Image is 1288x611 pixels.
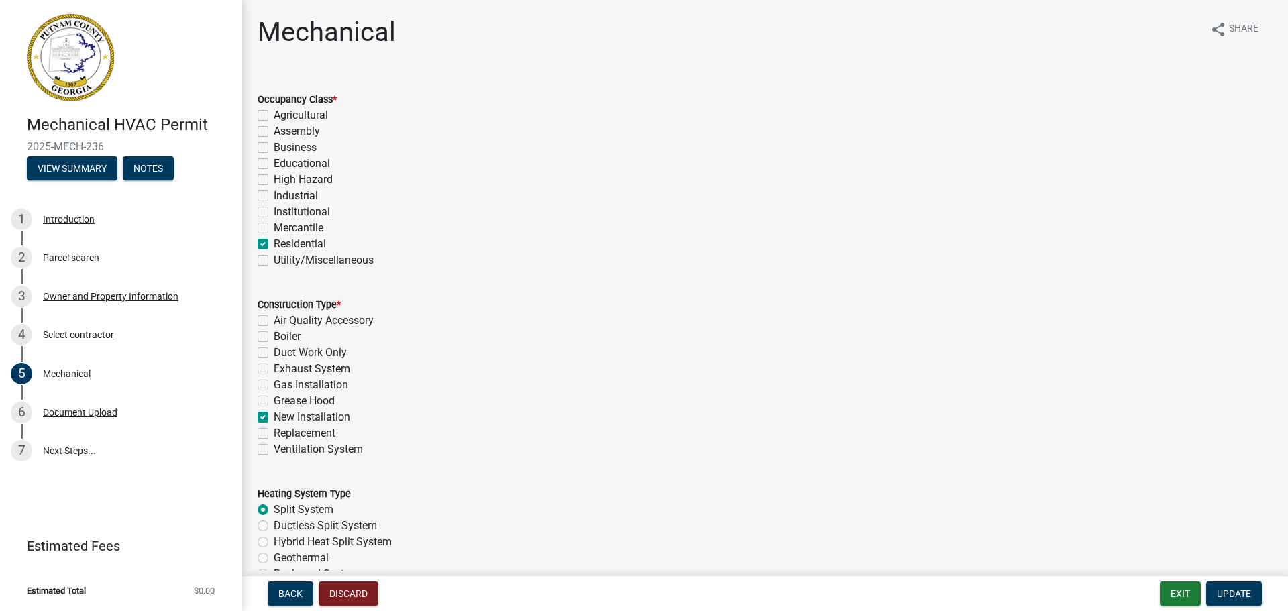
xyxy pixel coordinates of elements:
label: Replacement [274,425,335,441]
label: Institutional [274,204,330,220]
div: 7 [11,440,32,461]
label: Occupancy Class [258,95,337,105]
label: High Hazard [274,172,333,188]
label: Industrial [274,188,318,204]
label: Educational [274,156,330,172]
label: Ventilation System [274,441,363,457]
span: Back [278,588,303,599]
button: Discard [319,581,378,606]
a: Estimated Fees [11,533,220,559]
div: Introduction [43,215,95,224]
span: Share [1229,21,1258,38]
label: Split System [274,502,333,518]
label: New Installation [274,409,350,425]
div: Document Upload [43,408,117,417]
button: Update [1206,581,1262,606]
div: 6 [11,402,32,423]
button: View Summary [27,156,117,180]
label: Exhaust System [274,361,350,377]
label: Packaged System [274,566,359,582]
div: Parcel search [43,253,99,262]
label: Construction Type [258,300,341,310]
label: Ductless Split System [274,518,377,534]
div: 3 [11,286,32,307]
div: Mechanical [43,369,91,378]
label: Duct Work Only [274,345,347,361]
label: Heating System Type [258,490,351,499]
label: Mercantile [274,220,323,236]
label: Business [274,140,317,156]
label: Residential [274,236,326,252]
div: 2 [11,247,32,268]
button: Notes [123,156,174,180]
span: 2025-MECH-236 [27,140,215,153]
div: Select contractor [43,330,114,339]
label: Geothermal [274,550,329,566]
button: Exit [1160,581,1201,606]
label: Agricultural [274,107,328,123]
span: Update [1217,588,1251,599]
h4: Mechanical HVAC Permit [27,115,231,135]
h1: Mechanical [258,16,396,48]
span: Estimated Total [27,586,86,595]
div: 5 [11,363,32,384]
label: Utility/Miscellaneous [274,252,374,268]
img: Putnam County, Georgia [27,14,114,101]
label: Gas Installation [274,377,348,393]
label: Air Quality Accessory [274,313,374,329]
div: Owner and Property Information [43,292,178,301]
div: 4 [11,324,32,345]
wm-modal-confirm: Summary [27,164,117,174]
label: Hybrid Heat Split System [274,534,392,550]
label: Grease Hood [274,393,335,409]
div: 1 [11,209,32,230]
label: Assembly [274,123,320,140]
label: Boiler [274,329,301,345]
button: Back [268,581,313,606]
i: share [1210,21,1226,38]
wm-modal-confirm: Notes [123,164,174,174]
span: $0.00 [194,586,215,595]
button: shareShare [1199,16,1269,42]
